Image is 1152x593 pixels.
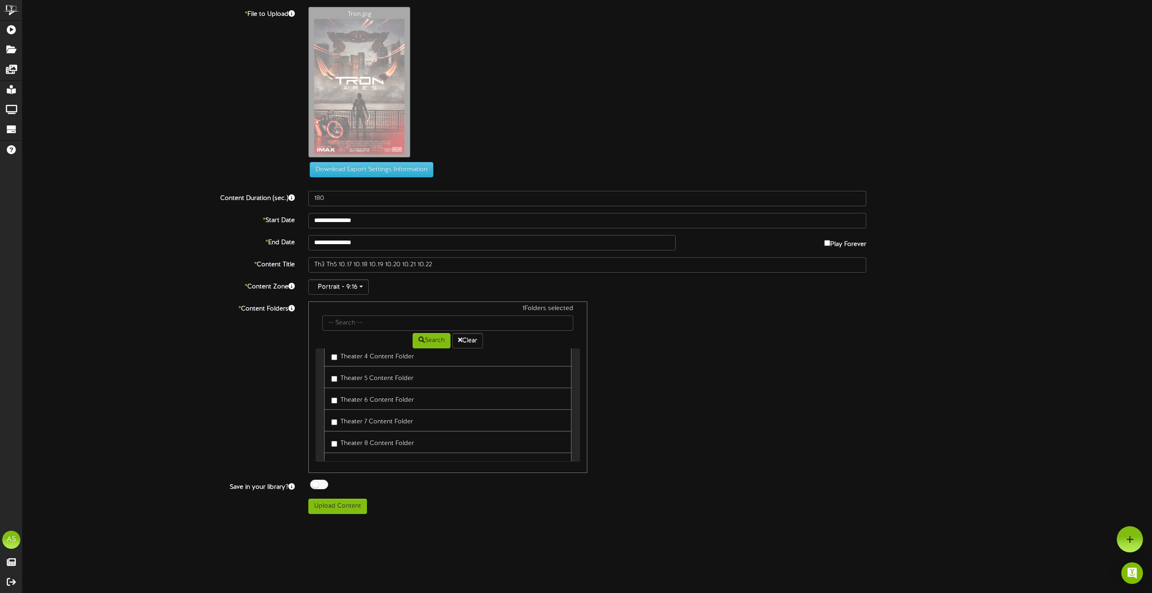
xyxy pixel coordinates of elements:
[331,376,337,382] input: Theater 5 Content Folder
[331,393,414,405] label: Theater 6 Content Folder
[316,304,580,315] div: 1 Folders selected
[16,279,302,292] label: Content Zone
[413,333,451,348] button: Search
[331,419,337,425] input: Theater 7 Content Folder
[16,213,302,225] label: Start Date
[331,371,413,383] label: Theater 5 Content Folder
[331,441,337,447] input: Theater 8 Content Folder
[331,398,337,403] input: Theater 6 Content Folder
[308,257,866,273] input: Title of this Content
[16,235,302,247] label: End Date
[308,279,369,295] button: Portrait - 9:16
[16,480,302,492] label: Save in your library?
[322,315,573,331] input: -- Search --
[2,531,20,549] div: AS
[305,166,433,173] a: Download Export Settings Information
[331,354,337,360] input: Theater 4 Content Folder
[331,414,413,426] label: Theater 7 Content Folder
[331,436,414,448] label: Theater 8 Content Folder
[16,191,302,203] label: Content Duration (sec.)
[452,333,483,348] button: Clear
[310,162,433,177] button: Download Export Settings Information
[16,257,302,269] label: Content Title
[308,499,367,514] button: Upload Content
[16,7,302,19] label: File to Upload
[331,349,414,361] label: Theater 4 Content Folder
[824,235,866,249] label: Play Forever
[16,301,302,314] label: Content Folders
[824,240,830,246] input: Play Forever
[1121,562,1143,584] div: Open Intercom Messenger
